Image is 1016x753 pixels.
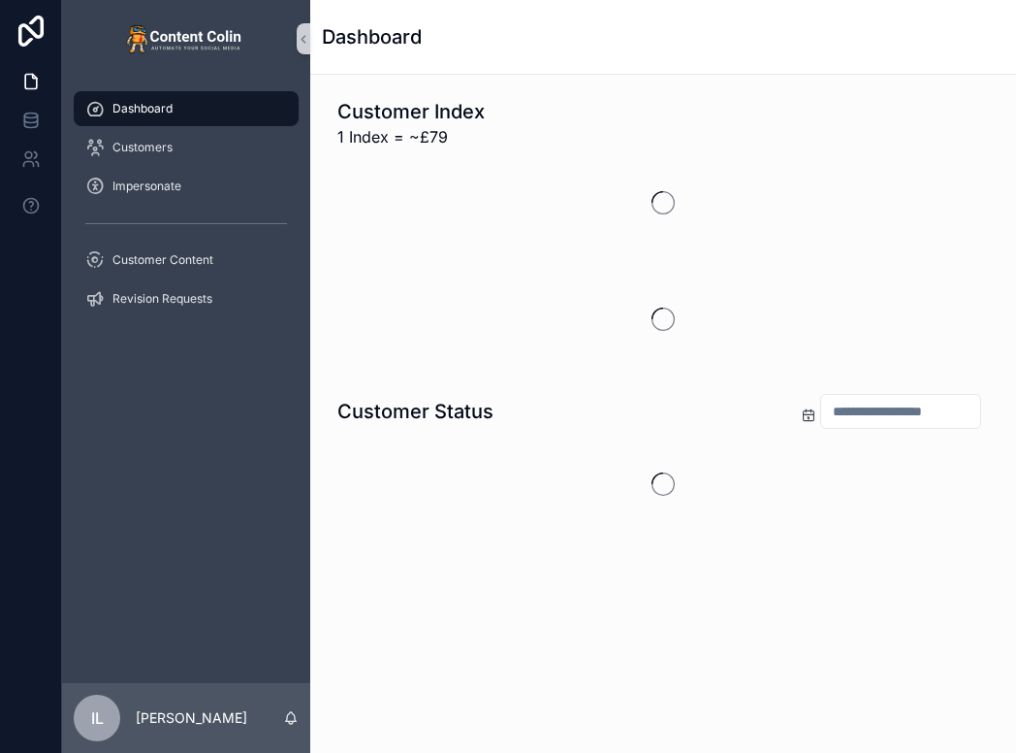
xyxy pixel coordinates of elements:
[62,78,310,342] div: scrollable content
[136,708,247,728] p: [PERSON_NAME]
[112,252,213,268] span: Customer Content
[337,98,485,125] h1: Customer Index
[112,179,181,194] span: Impersonate
[74,281,299,316] a: Revision Requests
[112,291,212,307] span: Revision Requests
[126,23,246,54] img: App logo
[112,101,173,116] span: Dashboard
[74,169,299,204] a: Impersonate
[91,706,104,730] span: IL
[74,91,299,126] a: Dashboard
[112,140,173,155] span: Customers
[337,398,493,425] h1: Customer Status
[337,125,485,148] span: 1 Index = ~£79
[74,243,299,278] a: Customer Content
[322,23,422,50] h1: Dashboard
[74,130,299,165] a: Customers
